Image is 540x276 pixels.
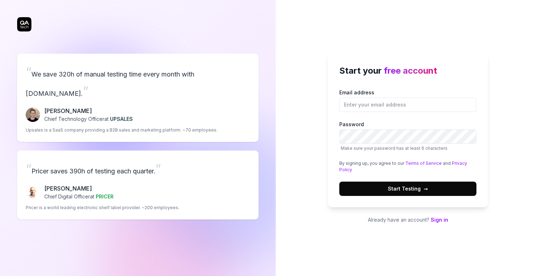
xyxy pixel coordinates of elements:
p: Pricer saves 390h of testing each quarter. [26,159,250,178]
img: Chris Chalkitis [26,185,40,199]
input: Email address [339,98,476,112]
a: “Pricer saves 390h of testing each quarter.”Chris Chalkitis[PERSON_NAME]Chief Digital Officerat P... [17,151,259,220]
span: UPSALES [110,116,133,122]
p: Upsales is a SaaS company providing a B2B sales and marketing platform. ~70 employees. [26,127,217,133]
span: “ [26,161,31,177]
span: Start Testing [388,185,428,192]
label: Email address [339,89,476,112]
p: Chief Digital Officer at [44,193,114,200]
a: Privacy Policy [339,161,467,172]
span: → [424,185,428,192]
p: Chief Technology Officer at [44,115,133,123]
button: Start Testing→ [339,182,476,196]
p: [PERSON_NAME] [44,184,114,193]
p: Already have an account? [328,216,488,223]
span: ” [155,161,161,177]
a: “We save 320h of manual testing time every month with [DOMAIN_NAME].”Fredrik Seidl[PERSON_NAME]Ch... [17,54,259,142]
span: Make sure your password has at least 6 characters [341,146,447,151]
span: “ [26,64,31,80]
span: free account [384,65,437,76]
p: [PERSON_NAME] [44,107,133,115]
span: ” [83,83,89,99]
p: We save 320h of manual testing time every month with [DOMAIN_NAME]. [26,62,250,101]
span: PRICER [96,193,114,199]
a: Sign in [431,217,448,223]
img: Fredrik Seidl [26,108,40,122]
input: PasswordMake sure your password has at least 6 characters [339,129,476,144]
p: Pricer is a world leading electronic shelf label provider. ~200 employees. [26,204,179,211]
div: By signing up, you agree to our and [339,160,476,173]
a: Terms of Service [405,161,442,166]
label: Password [339,120,476,152]
h2: Start your [339,64,476,77]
